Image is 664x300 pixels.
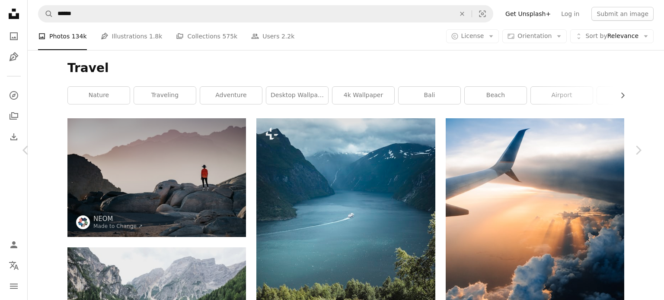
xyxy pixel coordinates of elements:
[101,22,163,50] a: Illustrations 1.8k
[5,87,22,104] a: Explore
[453,6,472,22] button: Clear
[5,257,22,274] button: Language
[5,278,22,295] button: Menu
[5,48,22,66] a: Illustrations
[446,29,499,43] button: License
[67,118,246,237] img: a person standing on top of a large rock
[67,60,624,76] h1: Travel
[222,32,237,41] span: 575k
[176,22,237,50] a: Collections 575k
[281,32,294,41] span: 2.2k
[585,32,607,39] span: Sort by
[517,32,552,39] span: Orientation
[134,87,196,104] a: traveling
[591,7,654,21] button: Submit an image
[38,5,493,22] form: Find visuals sitewide
[5,28,22,45] a: Photos
[472,6,493,22] button: Visual search
[556,7,584,21] a: Log in
[465,87,527,104] a: beach
[570,29,654,43] button: Sort byRelevance
[5,107,22,125] a: Collections
[461,32,484,39] span: License
[612,109,664,192] a: Next
[585,32,638,41] span: Relevance
[500,7,556,21] a: Get Unsplash+
[266,87,328,104] a: desktop wallpaper
[67,174,246,181] a: a person standing on top of a large rock
[68,87,130,104] a: nature
[149,32,162,41] span: 1.8k
[76,215,90,229] img: Go to NEOM's profile
[502,29,567,43] button: Orientation
[256,248,435,256] a: a boat is in a large body of water
[597,87,659,104] a: plane
[332,87,394,104] a: 4k wallpaper
[399,87,460,104] a: bali
[251,22,294,50] a: Users 2.2k
[38,6,53,22] button: Search Unsplash
[93,215,143,223] a: NEOM
[200,87,262,104] a: adventure
[93,223,143,229] a: Made to Change ↗
[5,236,22,253] a: Log in / Sign up
[531,87,593,104] a: airport
[446,248,624,256] a: airplane on sky during golden hour
[615,87,624,104] button: scroll list to the right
